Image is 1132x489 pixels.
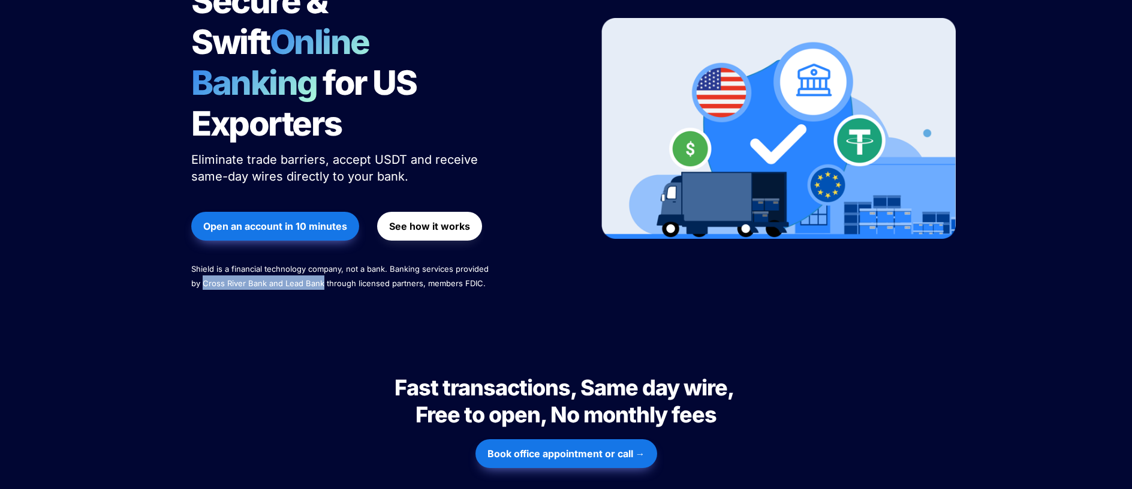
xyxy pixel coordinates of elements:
[191,62,422,144] span: for US Exporters
[395,374,737,428] span: Fast transactions, Same day wire, Free to open, No monthly fees
[191,212,359,241] button: Open an account in 10 minutes
[475,433,657,474] a: Book office appointment or call →
[203,220,347,232] strong: Open an account in 10 minutes
[377,206,482,247] a: See how it works
[487,448,645,460] strong: Book office appointment or call →
[377,212,482,241] button: See how it works
[191,264,491,288] span: Shield is a financial technology company, not a bank. Banking services provided by Cross River Ba...
[191,22,381,103] span: Online Banking
[475,439,657,468] button: Book office appointment or call →
[191,206,359,247] a: Open an account in 10 minutes
[191,152,481,184] span: Eliminate trade barriers, accept USDT and receive same-day wires directly to your bank.
[389,220,470,232] strong: See how it works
